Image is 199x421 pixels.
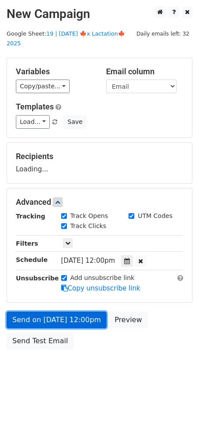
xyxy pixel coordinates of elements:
a: Copy/paste... [16,80,70,93]
h5: Advanced [16,197,183,207]
strong: Schedule [16,256,48,263]
a: Templates [16,102,54,111]
small: Google Sheet: [7,30,125,47]
span: [DATE] 12:00pm [61,257,115,265]
strong: Tracking [16,213,45,220]
h2: New Campaign [7,7,192,22]
span: Daily emails left: 32 [133,29,192,39]
a: Load... [16,115,50,129]
a: Send Test Email [7,333,74,349]
a: 19 | [DATE] 🍁x Lactation🍁 2025 [7,30,125,47]
button: Save [63,115,86,129]
label: Track Opens [70,211,108,221]
h5: Variables [16,67,93,76]
strong: Unsubscribe [16,275,59,282]
a: Preview [109,312,147,328]
a: Daily emails left: 32 [133,30,192,37]
label: UTM Codes [138,211,172,221]
h5: Email column [106,67,183,76]
h5: Recipients [16,152,183,161]
a: Copy unsubscribe link [61,284,140,292]
label: Add unsubscribe link [70,273,135,283]
div: Loading... [16,152,183,174]
iframe: Chat Widget [155,379,199,421]
strong: Filters [16,240,38,247]
label: Track Clicks [70,221,107,231]
a: Send on [DATE] 12:00pm [7,312,107,328]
